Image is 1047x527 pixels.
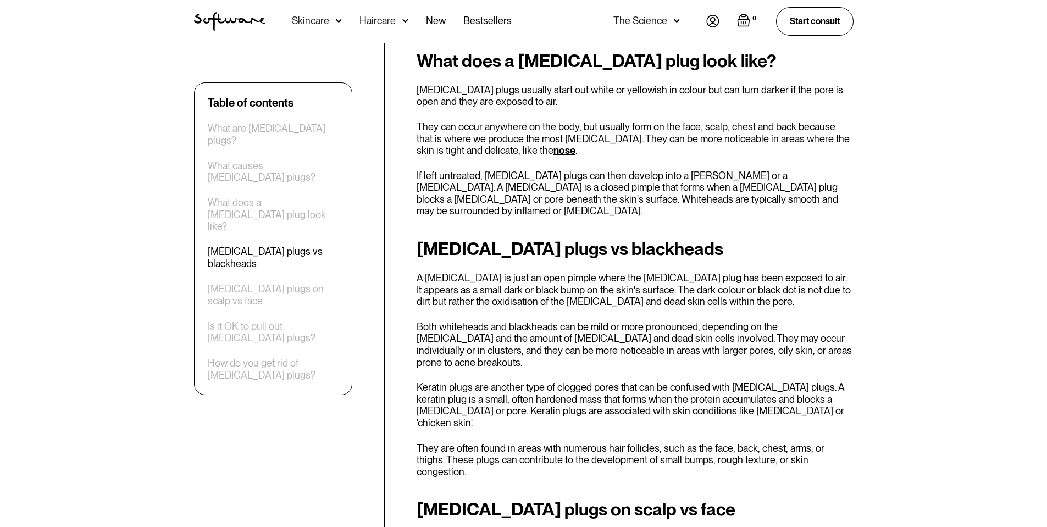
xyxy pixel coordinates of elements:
div: Table of contents [208,96,293,109]
p: They can occur anywhere on the body, but usually form on the face, scalp, chest and back because ... [417,121,854,157]
a: Start consult [776,7,854,35]
p: If left untreated, [MEDICAL_DATA] plugs can then develop into a [PERSON_NAME] or a [MEDICAL_DATA]... [417,170,854,217]
h2: What does a [MEDICAL_DATA] plug look like? [417,51,854,71]
h2: [MEDICAL_DATA] plugs on scalp vs face [417,500,854,519]
p: A [MEDICAL_DATA] is just an open pimple where the [MEDICAL_DATA] plug has been exposed to air. It... [417,272,854,308]
a: nose [553,145,575,156]
div: Skincare [292,15,329,26]
a: [MEDICAL_DATA] plugs on scalp vs face [208,283,339,307]
p: [MEDICAL_DATA] plugs usually start out white or yellowish in colour but can turn darker if the po... [417,84,854,108]
a: How do you get rid of [MEDICAL_DATA] plugs? [208,357,339,381]
div: 0 [750,14,758,24]
h2: [MEDICAL_DATA] plugs vs blackheads [417,239,854,259]
img: Software Logo [194,12,265,31]
p: Keratin plugs are another type of clogged pores that can be confused with [MEDICAL_DATA] plugs. A... [417,381,854,429]
a: Is it OK to pull out [MEDICAL_DATA] plugs? [208,320,339,344]
a: What are [MEDICAL_DATA] plugs? [208,123,339,146]
img: arrow down [336,15,342,26]
a: home [194,12,265,31]
p: They are often found in areas with numerous hair follicles, such as the face, back, chest, arms, ... [417,442,854,478]
img: arrow down [402,15,408,26]
a: [MEDICAL_DATA] plugs vs blackheads [208,246,339,269]
p: Both whiteheads and blackheads can be mild or more pronounced, depending on the [MEDICAL_DATA] an... [417,321,854,368]
div: Haircare [359,15,396,26]
a: Open empty cart [737,14,758,29]
a: What causes [MEDICAL_DATA] plugs? [208,160,339,184]
div: The Science [613,15,667,26]
a: What does a [MEDICAL_DATA] plug look like? [208,197,339,232]
img: arrow down [674,15,680,26]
